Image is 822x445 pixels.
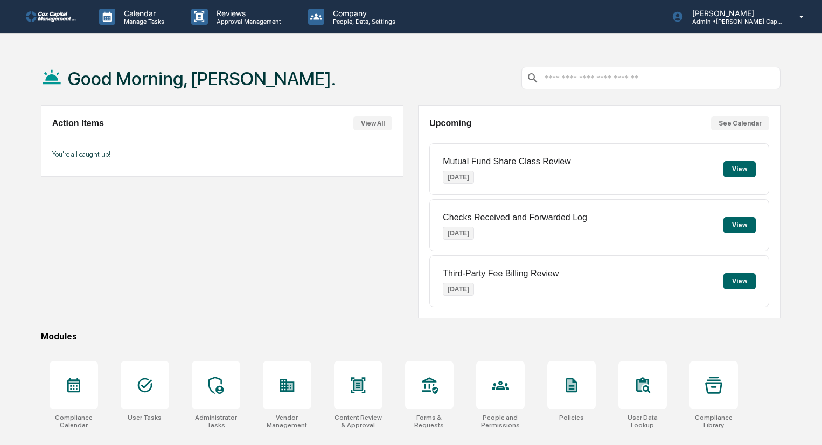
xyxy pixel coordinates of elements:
div: Policies [559,414,584,421]
div: Content Review & Approval [334,414,382,429]
img: logo [26,11,78,22]
button: See Calendar [711,116,769,130]
p: Company [324,9,401,18]
button: View [723,217,756,233]
h2: Upcoming [429,119,471,128]
h1: Good Morning, [PERSON_NAME]. [68,68,336,89]
button: View All [353,116,392,130]
div: User Tasks [128,414,162,421]
p: [DATE] [443,227,474,240]
p: [PERSON_NAME] [684,9,784,18]
p: [DATE] [443,171,474,184]
div: Compliance Calendar [50,414,98,429]
div: User Data Lookup [618,414,667,429]
div: Vendor Management [263,414,311,429]
p: [DATE] [443,283,474,296]
div: Forms & Requests [405,414,454,429]
h2: Action Items [52,119,104,128]
p: You're all caught up! [52,150,392,158]
p: Admin • [PERSON_NAME] Capital [684,18,784,25]
div: Administrator Tasks [192,414,240,429]
p: Calendar [115,9,170,18]
button: View [723,273,756,289]
p: Approval Management [208,18,287,25]
div: Modules [41,331,781,342]
div: Compliance Library [689,414,738,429]
p: Checks Received and Forwarded Log [443,213,587,222]
p: Reviews [208,9,287,18]
div: People and Permissions [476,414,525,429]
p: Manage Tasks [115,18,170,25]
p: Mutual Fund Share Class Review [443,157,570,166]
p: People, Data, Settings [324,18,401,25]
p: Third-Party Fee Billing Review [443,269,559,279]
button: View [723,161,756,177]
